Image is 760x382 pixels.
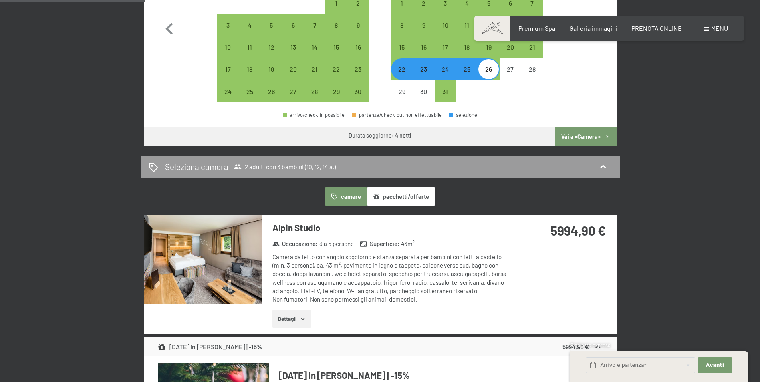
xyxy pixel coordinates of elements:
[456,58,478,80] div: Thu Dec 25 2025
[283,44,303,64] div: 13
[478,58,499,80] div: Fri Dec 26 2025
[413,58,435,80] div: arrivo/check-in possibile
[240,88,260,108] div: 25
[217,36,239,58] div: Mon Nov 10 2025
[217,14,239,36] div: Mon Nov 03 2025
[521,36,543,58] div: arrivo/check-in possibile
[325,187,367,206] button: camere
[348,88,368,108] div: 30
[392,22,412,42] div: 8
[391,58,413,80] div: arrivo/check-in possibile
[391,14,413,36] div: arrivo/check-in possibile
[500,36,521,58] div: arrivo/check-in possibile
[392,66,412,86] div: 22
[239,36,260,58] div: arrivo/check-in possibile
[319,240,354,248] span: 3 a 5 persone
[217,80,239,102] div: Mon Nov 24 2025
[282,36,304,58] div: Thu Nov 13 2025
[347,58,369,80] div: Sun Nov 23 2025
[435,22,455,42] div: 10
[391,80,413,102] div: arrivo/check-in non effettuabile
[272,222,510,234] h3: Alpin Studio
[631,24,682,32] a: PRENOTA ONLINE
[500,14,521,36] div: Sat Dec 13 2025
[706,362,724,369] span: Avanti
[347,58,369,80] div: arrivo/check-in possibile
[217,58,239,80] div: Mon Nov 17 2025
[347,36,369,58] div: arrivo/check-in possibile
[282,80,304,102] div: arrivo/check-in possibile
[413,80,435,102] div: Tue Dec 30 2025
[217,80,239,102] div: arrivo/check-in possibile
[282,58,304,80] div: Thu Nov 20 2025
[144,215,262,304] img: mss_renderimg.php
[304,58,325,80] div: arrivo/check-in possibile
[562,343,589,350] strong: 5994,90 €
[413,14,435,36] div: Tue Dec 09 2025
[413,14,435,36] div: arrivo/check-in possibile
[305,66,325,86] div: 21
[478,58,499,80] div: arrivo/check-in possibile
[239,14,260,36] div: Tue Nov 04 2025
[260,80,282,102] div: Wed Nov 26 2025
[435,80,456,102] div: arrivo/check-in possibile
[435,36,456,58] div: Wed Dec 17 2025
[478,36,499,58] div: Fri Dec 19 2025
[217,14,239,36] div: arrivo/check-in possibile
[435,36,456,58] div: arrivo/check-in possibile
[518,24,555,32] a: Premium Spa
[304,58,325,80] div: Fri Nov 21 2025
[500,58,521,80] div: Sat Dec 27 2025
[521,14,543,36] div: Sun Dec 14 2025
[456,14,478,36] div: Thu Dec 11 2025
[261,88,281,108] div: 26
[392,44,412,64] div: 15
[282,14,304,36] div: Thu Nov 06 2025
[347,36,369,58] div: Sun Nov 16 2025
[435,58,456,80] div: Wed Dec 24 2025
[283,112,345,118] div: arrivo/check-in possibile
[698,357,732,374] button: Avanti
[218,44,238,64] div: 10
[305,22,325,42] div: 7
[435,14,456,36] div: Wed Dec 10 2025
[217,58,239,80] div: arrivo/check-in possibile
[413,36,435,58] div: Tue Dec 16 2025
[239,58,260,80] div: arrivo/check-in possibile
[326,22,346,42] div: 8
[158,342,262,352] div: [DATE] in [PERSON_NAME] | -15%
[521,14,543,36] div: arrivo/check-in possibile
[218,66,238,86] div: 17
[711,24,728,32] span: Menu
[347,80,369,102] div: arrivo/check-in possibile
[500,58,521,80] div: arrivo/check-in non effettuabile
[478,14,499,36] div: arrivo/check-in possibile
[414,22,434,42] div: 9
[414,88,434,108] div: 30
[349,132,411,140] div: Durata soggiorno:
[325,58,347,80] div: arrivo/check-in possibile
[326,44,346,64] div: 15
[413,80,435,102] div: arrivo/check-in non effettuabile
[234,163,336,171] span: 2 adulti con 3 bambini (10, 12, 14 a.)
[570,24,617,32] span: Galleria immagini
[283,66,303,86] div: 20
[282,36,304,58] div: arrivo/check-in possibile
[240,22,260,42] div: 4
[395,132,411,139] b: 4 notti
[165,161,228,172] h2: Seleziona camera
[305,44,325,64] div: 14
[478,66,498,86] div: 26
[435,44,455,64] div: 17
[435,66,455,86] div: 24
[457,22,477,42] div: 11
[239,58,260,80] div: Tue Nov 18 2025
[457,44,477,64] div: 18
[260,80,282,102] div: arrivo/check-in possibile
[239,80,260,102] div: Tue Nov 25 2025
[435,80,456,102] div: Wed Dec 31 2025
[360,240,399,248] strong: Superficie :
[260,58,282,80] div: arrivo/check-in possibile
[522,66,542,86] div: 28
